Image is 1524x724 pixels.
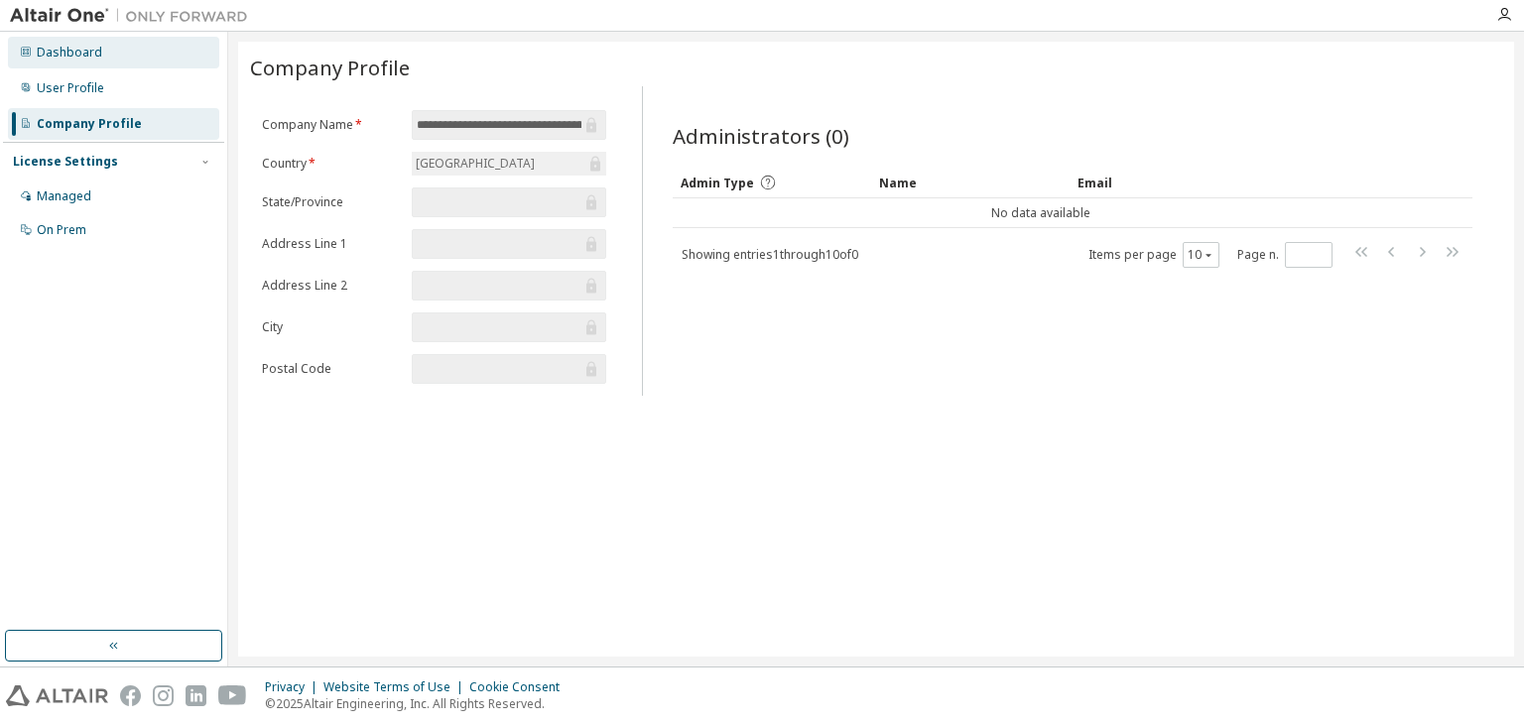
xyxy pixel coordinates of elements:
div: Website Terms of Use [323,679,469,695]
button: 10 [1188,247,1214,263]
div: On Prem [37,222,86,238]
label: Address Line 1 [262,236,400,252]
div: Privacy [265,679,323,695]
div: [GEOGRAPHIC_DATA] [413,153,538,175]
img: facebook.svg [120,685,141,706]
span: Items per page [1088,242,1219,268]
label: City [262,319,400,335]
label: Postal Code [262,361,400,377]
div: Managed [37,188,91,204]
div: Cookie Consent [469,679,571,695]
span: Company Profile [250,54,410,81]
div: Email [1078,167,1260,198]
div: [GEOGRAPHIC_DATA] [412,152,606,176]
span: Administrators (0) [673,122,849,150]
span: Page n. [1237,242,1333,268]
div: Dashboard [37,45,102,60]
img: youtube.svg [218,685,247,706]
img: altair_logo.svg [6,685,108,706]
div: Company Profile [37,116,142,132]
span: Showing entries 1 through 10 of 0 [682,246,858,263]
label: State/Province [262,194,400,210]
div: License Settings [13,154,118,170]
img: linkedin.svg [186,685,206,706]
div: Name [879,167,1062,198]
span: Admin Type [681,175,754,191]
label: Country [262,156,400,172]
img: instagram.svg [153,685,174,706]
p: © 2025 Altair Engineering, Inc. All Rights Reserved. [265,695,571,712]
div: User Profile [37,80,104,96]
img: Altair One [10,6,258,26]
label: Company Name [262,117,400,133]
label: Address Line 2 [262,278,400,294]
td: No data available [673,198,1409,228]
